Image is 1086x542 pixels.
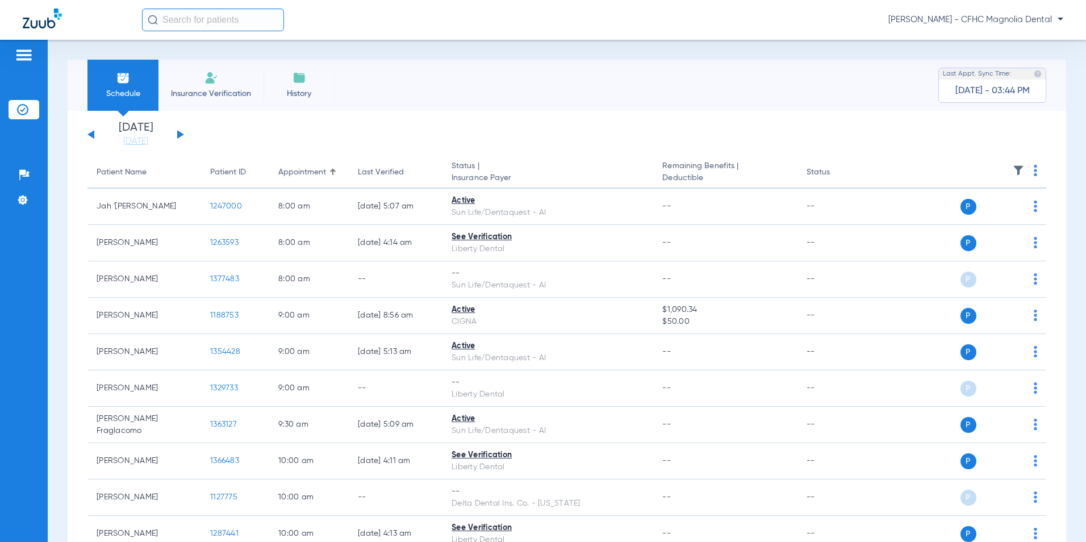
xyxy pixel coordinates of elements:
[142,9,284,31] input: Search for patients
[97,166,147,178] div: Patient Name
[797,157,874,189] th: Status
[1034,310,1037,321] img: group-dot-blue.svg
[452,172,644,184] span: Insurance Payer
[210,420,237,428] span: 1363127
[87,407,201,443] td: [PERSON_NAME] Fraglacomo
[662,239,671,247] span: --
[269,298,349,334] td: 9:00 AM
[87,261,201,298] td: [PERSON_NAME]
[452,377,644,389] div: --
[960,235,976,251] span: P
[87,480,201,516] td: [PERSON_NAME]
[1034,70,1042,78] img: last sync help info
[349,298,442,334] td: [DATE] 8:56 AM
[452,413,644,425] div: Active
[662,202,671,210] span: --
[1013,165,1024,176] img: filter.svg
[1034,165,1037,176] img: group-dot-blue.svg
[167,88,255,99] span: Insurance Verification
[349,189,442,225] td: [DATE] 5:07 AM
[349,443,442,480] td: [DATE] 4:11 AM
[87,298,201,334] td: [PERSON_NAME]
[452,522,644,534] div: See Verification
[210,530,239,537] span: 1287441
[960,526,976,542] span: P
[272,88,326,99] span: History
[210,384,238,392] span: 1329733
[1034,419,1037,430] img: group-dot-blue.svg
[653,157,797,189] th: Remaining Benefits |
[1034,528,1037,539] img: group-dot-blue.svg
[269,480,349,516] td: 10:00 AM
[452,304,644,316] div: Active
[662,420,671,428] span: --
[278,166,326,178] div: Appointment
[210,457,239,465] span: 1366483
[797,298,874,334] td: --
[102,136,170,147] a: [DATE]
[1034,491,1037,503] img: group-dot-blue.svg
[662,384,671,392] span: --
[97,166,192,178] div: Patient Name
[269,443,349,480] td: 10:00 AM
[943,68,1011,80] span: Last Appt. Sync Time:
[1034,382,1037,394] img: group-dot-blue.svg
[452,486,644,498] div: --
[797,407,874,443] td: --
[210,202,242,210] span: 1247000
[87,370,201,407] td: [PERSON_NAME]
[452,340,644,352] div: Active
[210,348,240,356] span: 1354428
[452,498,644,510] div: Delta Dental Ins. Co. - [US_STATE]
[210,166,246,178] div: Patient ID
[96,88,150,99] span: Schedule
[349,407,442,443] td: [DATE] 5:09 AM
[210,275,239,283] span: 1377483
[960,308,976,324] span: P
[452,461,644,473] div: Liberty Dental
[87,443,201,480] td: [PERSON_NAME]
[452,280,644,291] div: Sun Life/Dentaquest - AI
[87,225,201,261] td: [PERSON_NAME]
[269,225,349,261] td: 8:00 AM
[210,239,239,247] span: 1263593
[293,71,306,85] img: History
[797,443,874,480] td: --
[960,199,976,215] span: P
[269,407,349,443] td: 9:30 AM
[797,261,874,298] td: --
[210,166,260,178] div: Patient ID
[797,334,874,370] td: --
[662,348,671,356] span: --
[1034,201,1037,212] img: group-dot-blue.svg
[442,157,653,189] th: Status |
[269,189,349,225] td: 8:00 AM
[358,166,433,178] div: Last Verified
[349,480,442,516] td: --
[349,334,442,370] td: [DATE] 5:13 AM
[148,15,158,25] img: Search Icon
[960,381,976,397] span: P
[23,9,62,28] img: Zuub Logo
[210,311,239,319] span: 1188753
[662,530,671,537] span: --
[87,189,201,225] td: Jah '[PERSON_NAME]
[662,304,788,316] span: $1,090.34
[960,453,976,469] span: P
[662,457,671,465] span: --
[278,166,340,178] div: Appointment
[452,316,644,328] div: CIGNA
[960,490,976,506] span: P
[452,449,644,461] div: See Verification
[87,334,201,370] td: [PERSON_NAME]
[452,389,644,401] div: Liberty Dental
[1034,237,1037,248] img: group-dot-blue.svg
[452,207,644,219] div: Sun Life/Dentaquest - AI
[662,172,788,184] span: Deductible
[662,275,671,283] span: --
[269,334,349,370] td: 9:00 AM
[349,261,442,298] td: --
[452,195,644,207] div: Active
[960,344,976,360] span: P
[955,85,1030,97] span: [DATE] - 03:44 PM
